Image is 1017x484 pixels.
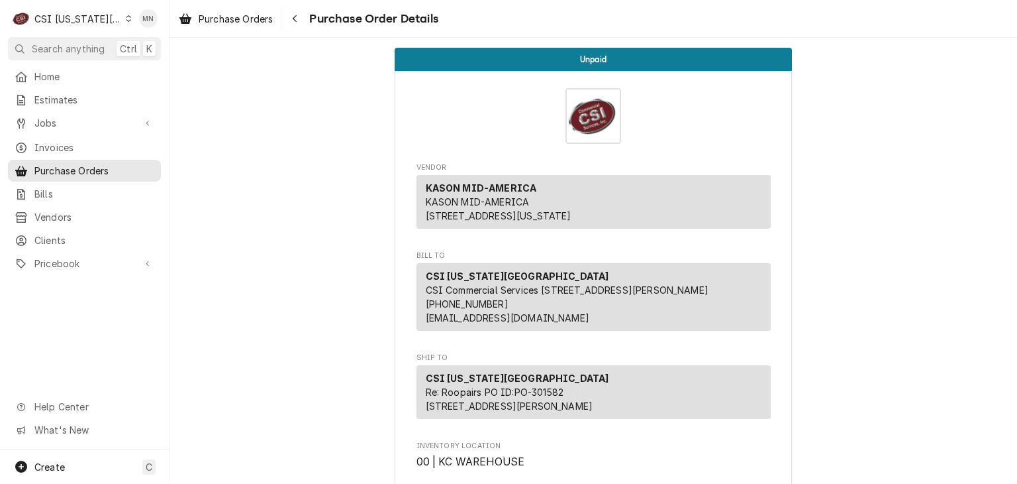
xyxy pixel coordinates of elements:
a: Vendors [8,206,161,228]
div: Ship To [416,365,771,419]
a: Go to Help Center [8,396,161,418]
span: Help Center [34,400,153,414]
span: Re: Roopairs PO ID: PO-301582 [426,387,564,398]
div: Vendor [416,175,771,234]
a: Go to Jobs [8,112,161,134]
a: [PHONE_NUMBER] [426,298,508,310]
div: Bill To [416,263,771,336]
div: Purchase Order Bill To [416,251,771,337]
span: Inventory Location [416,441,771,452]
span: Home [34,70,154,84]
span: CSI Commercial Services [STREET_ADDRESS][PERSON_NAME] [426,284,708,296]
span: Unpaid [580,55,606,64]
span: Vendor [416,162,771,173]
a: Bills [8,183,161,205]
span: Pricebook [34,257,134,271]
span: Purchase Orders [199,12,273,26]
span: What's New [34,423,153,437]
div: CSI [US_STATE][GEOGRAPHIC_DATA] [34,12,122,26]
span: Estimates [34,93,154,107]
a: [EMAIL_ADDRESS][DOMAIN_NAME] [426,312,589,324]
span: Purchase Order Details [305,10,438,28]
a: Home [8,66,161,88]
button: Search anythingCtrlK [8,37,161,60]
div: Bill To [416,263,771,331]
div: Ship To [416,365,771,424]
strong: KASON MID-AMERICA [426,182,537,194]
span: Ship To [416,353,771,363]
div: Purchase Order Ship To [416,353,771,425]
span: Purchase Orders [34,164,154,178]
div: Melissa Nehls's Avatar [139,9,158,28]
div: CSI Kansas City's Avatar [12,9,30,28]
span: Invoices [34,141,154,154]
a: Purchase Orders [8,160,161,182]
strong: CSI [US_STATE][GEOGRAPHIC_DATA] [426,373,609,384]
span: Clients [34,233,154,247]
span: Jobs [34,116,134,130]
a: Invoices [8,137,161,158]
span: Ctrl [120,42,137,56]
span: KASON MID-AMERICA [STREET_ADDRESS][US_STATE] [426,196,571,221]
a: Go to What's New [8,419,161,441]
a: Clients [8,229,161,251]
span: Bills [34,187,154,201]
span: Search anything [32,42,105,56]
span: Inventory Location [416,454,771,470]
span: K [146,42,152,56]
div: Vendor [416,175,771,229]
div: MN [139,9,158,28]
span: C [146,460,152,474]
a: Go to Pricebook [8,253,161,274]
span: Vendors [34,210,154,224]
div: Status [395,48,792,71]
div: C [12,9,30,28]
button: Navigate back [284,8,305,29]
span: 00 | KC WAREHOUSE [416,455,525,468]
div: Purchase Order Vendor [416,162,771,235]
a: Purchase Orders [173,8,278,30]
span: [STREET_ADDRESS][PERSON_NAME] [426,400,593,412]
img: Logo [565,88,621,144]
strong: CSI [US_STATE][GEOGRAPHIC_DATA] [426,271,609,282]
div: Inventory Location [416,441,771,469]
span: Create [34,461,65,473]
span: Bill To [416,251,771,261]
a: Estimates [8,89,161,111]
